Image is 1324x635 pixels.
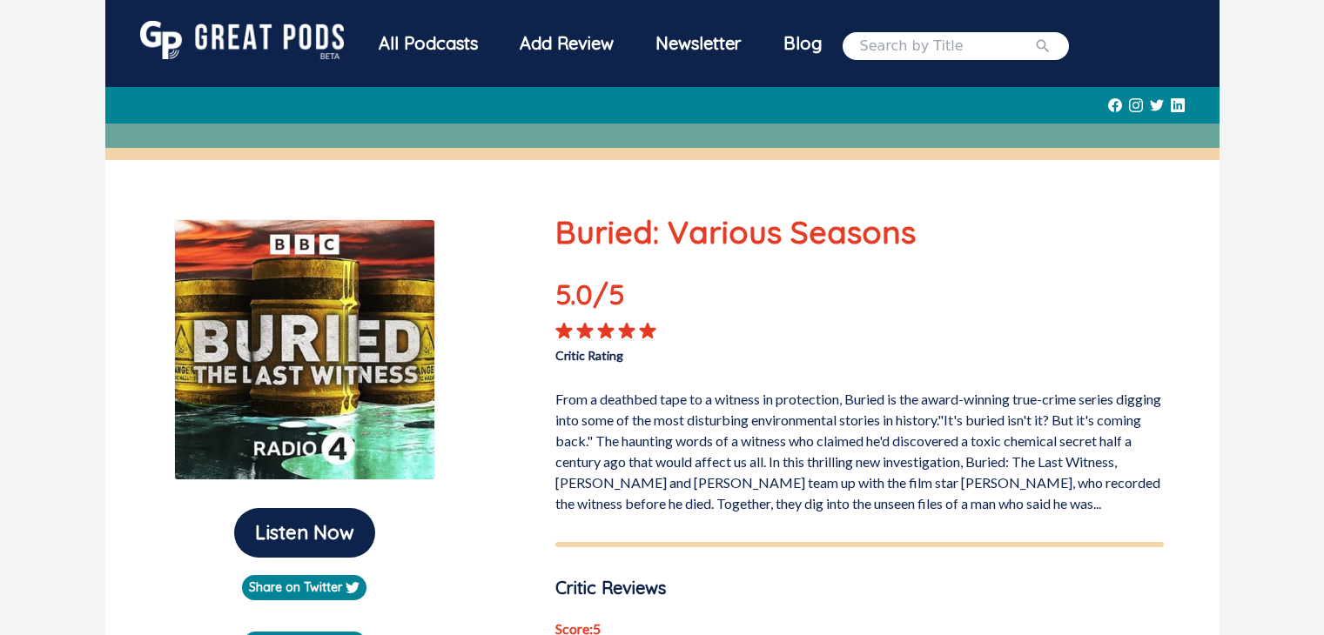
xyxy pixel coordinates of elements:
p: Critic Reviews [555,575,1164,601]
a: All Podcasts [358,21,499,70]
img: Buried: Various Seasons [174,219,435,480]
p: Critic Rating [555,339,859,364]
div: Newsletter [635,21,763,66]
a: Share on Twitter [242,575,366,600]
div: All Podcasts [358,21,499,66]
button: Listen Now [234,508,375,558]
p: From a deathbed tape to a witness in protection, Buried is the award-winning true-crime series di... [555,382,1164,514]
img: GreatPods [140,21,344,59]
a: Add Review [499,21,635,66]
a: Newsletter [635,21,763,70]
input: Search by Title [860,36,1034,57]
a: Blog [763,21,843,66]
p: Buried: Various Seasons [555,209,1164,256]
p: 5.0 /5 [555,273,677,322]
